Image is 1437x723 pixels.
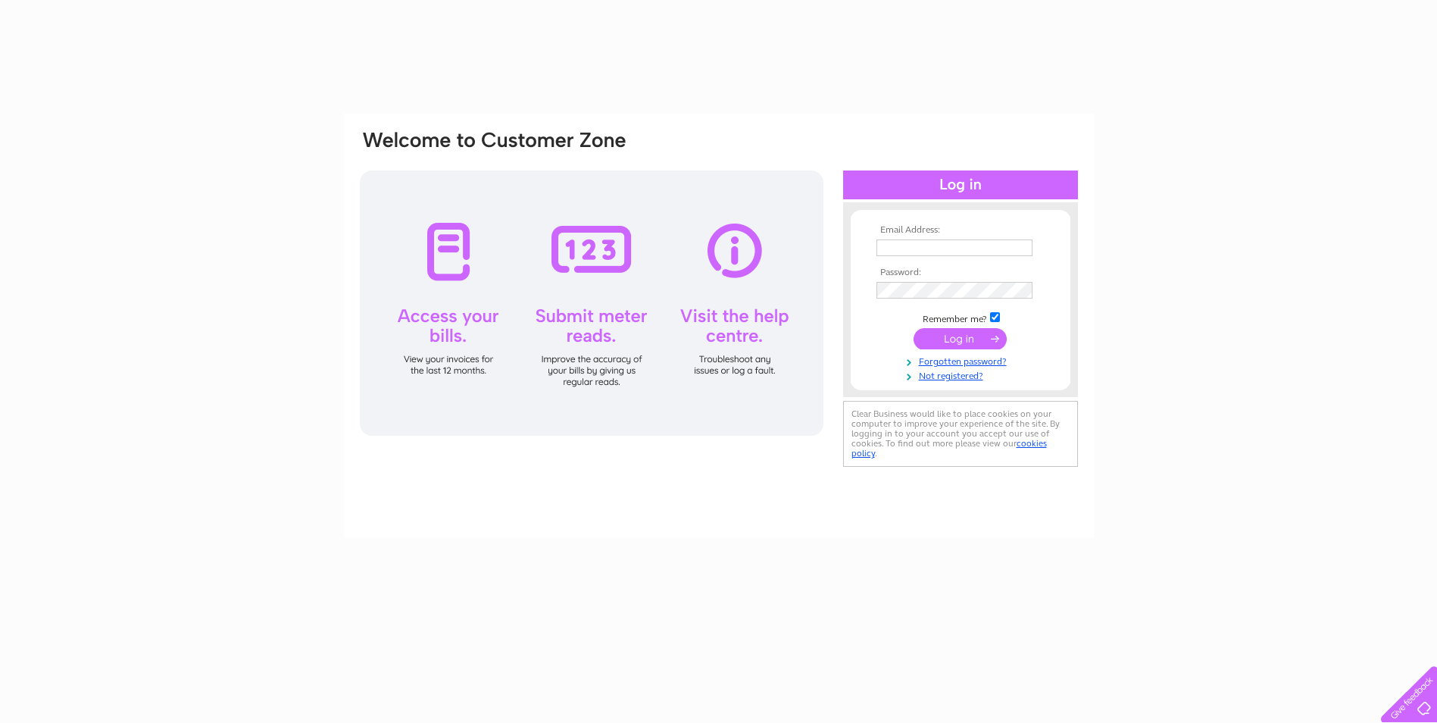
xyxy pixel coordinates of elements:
[873,268,1048,278] th: Password:
[876,368,1048,382] a: Not registered?
[851,438,1047,459] a: cookies policy
[876,353,1048,368] a: Forgotten password?
[873,310,1048,325] td: Remember me?
[843,401,1078,467] div: Clear Business would like to place cookies on your computer to improve your experience of the sit...
[873,225,1048,236] th: Email Address:
[914,328,1007,349] input: Submit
